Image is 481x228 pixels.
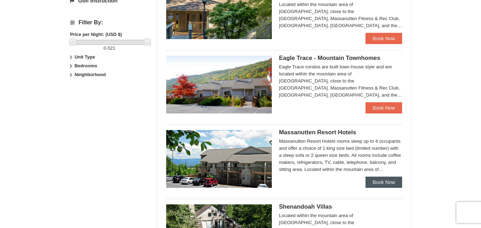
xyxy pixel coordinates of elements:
[366,102,402,113] a: Book Now
[104,45,106,51] span: 0
[366,177,402,188] a: Book Now
[279,129,356,136] span: Massanutten Resort Hotels
[279,63,402,99] div: Eagle Trace condos are built town-house style and are located within the mountain area of [GEOGRA...
[70,45,149,52] label: -
[108,45,115,51] span: 521
[279,138,402,173] div: Massanutten Resort Hotels rooms sleep up to 4 occupants and offer a choice of 1 king size bed (li...
[279,55,380,61] span: Eagle Trace - Mountain Townhomes
[75,72,106,77] strong: Neighborhood
[366,33,402,44] a: Book Now
[75,63,97,68] strong: Bedrooms
[166,130,272,188] img: 19219026-1-e3b4ac8e.jpg
[75,54,95,60] strong: Unit Type
[70,19,149,26] h4: Filter By:
[279,203,332,210] span: Shenandoah Villas
[70,32,122,37] strong: Price per Night: (USD $)
[166,56,272,113] img: 19218983-1-9b289e55.jpg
